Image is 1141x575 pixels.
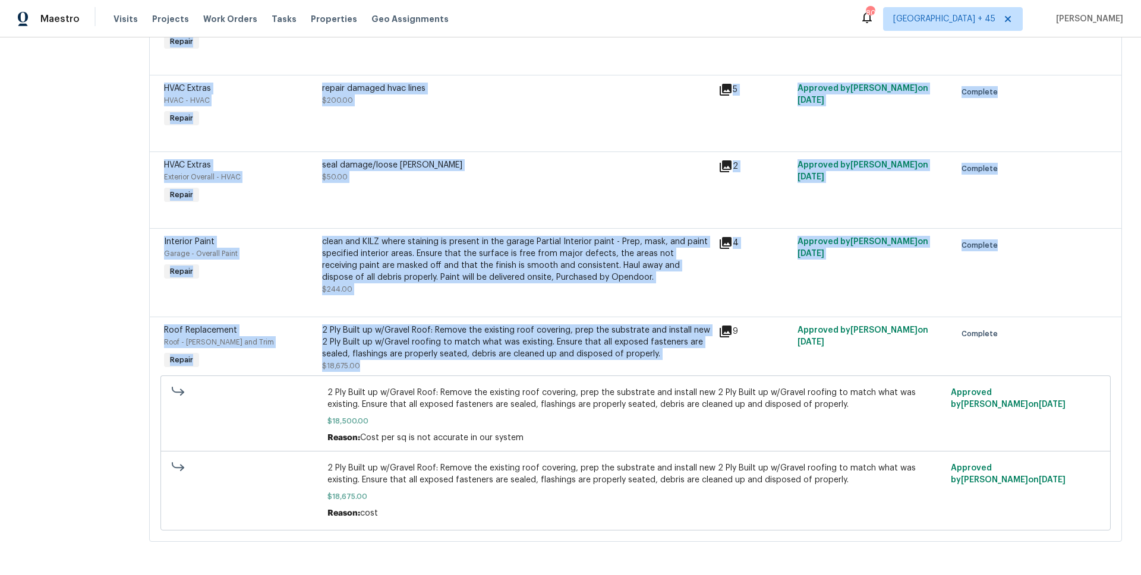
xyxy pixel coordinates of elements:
[114,13,138,25] span: Visits
[164,250,238,257] span: Garage - Overall Paint
[164,238,215,246] span: Interior Paint
[40,13,80,25] span: Maestro
[327,387,944,410] span: 2 Ply Built up w/Gravel Roof: Remove the existing roof covering, prep the substrate and install n...
[951,388,1066,409] span: Approved by [PERSON_NAME] on
[718,324,790,339] div: 9
[1039,400,1066,409] span: [DATE]
[164,161,211,169] span: HVAC Extras
[360,434,524,442] span: Cost per sq is not accurate in our system
[962,163,1003,175] span: Complete
[165,36,198,48] span: Repair
[327,415,944,427] span: $18,500.00
[152,13,189,25] span: Projects
[165,354,198,366] span: Repair
[893,13,995,25] span: [GEOGRAPHIC_DATA] + 45
[962,239,1003,251] span: Complete
[322,362,360,369] span: $18,675.00
[322,173,348,181] span: $50.00
[164,97,210,104] span: HVAC - HVAC
[322,159,711,171] div: seal damage/loose [PERSON_NAME]
[322,286,352,293] span: $244.00
[311,13,357,25] span: Properties
[951,464,1066,484] span: Approved by [PERSON_NAME] on
[322,324,711,360] div: 2 Ply Built up w/Gravel Roof: Remove the existing roof covering, prep the substrate and install n...
[327,434,360,442] span: Reason:
[272,15,297,23] span: Tasks
[164,339,274,346] span: Roof - [PERSON_NAME] and Trim
[203,13,257,25] span: Work Orders
[165,189,198,201] span: Repair
[322,83,711,94] div: repair damaged hvac lines
[798,249,824,258] span: [DATE]
[165,112,198,124] span: Repair
[164,84,211,93] span: HVAC Extras
[798,326,928,346] span: Approved by [PERSON_NAME] on
[164,173,241,181] span: Exterior Overall - HVAC
[327,509,360,517] span: Reason:
[1039,476,1066,484] span: [DATE]
[718,159,790,173] div: 2
[165,266,198,277] span: Repair
[327,462,944,486] span: 2 Ply Built up w/Gravel Roof: Remove the existing roof covering, prep the substrate and install n...
[718,236,790,250] div: 4
[718,83,790,97] div: 5
[322,236,711,283] div: clean and KILZ where staining is present in the garage Partial Interior paint - Prep, mask, and p...
[164,326,237,334] span: Roof Replacement
[962,328,1003,340] span: Complete
[322,97,353,104] span: $200.00
[798,173,824,181] span: [DATE]
[798,96,824,105] span: [DATE]
[1051,13,1123,25] span: [PERSON_NAME]
[798,238,928,258] span: Approved by [PERSON_NAME] on
[798,338,824,346] span: [DATE]
[866,7,874,19] div: 804
[798,161,928,181] span: Approved by [PERSON_NAME] on
[371,13,449,25] span: Geo Assignments
[327,491,944,503] span: $18,675.00
[962,86,1003,98] span: Complete
[360,509,378,517] span: cost
[798,84,928,105] span: Approved by [PERSON_NAME] on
